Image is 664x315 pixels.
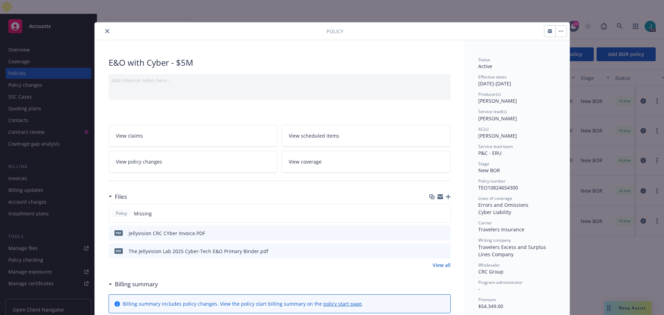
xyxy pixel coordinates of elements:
span: Wholesaler [478,262,500,268]
span: AC(s) [478,126,489,132]
span: New BOR [478,167,500,174]
div: Jellyvision CRC CYber Invoice.PDF [129,230,205,237]
span: View policy changes [116,158,162,165]
span: Writing company [478,237,511,243]
div: [DATE] - [DATE] [478,74,556,87]
span: Travelers Excess and Surplus Lines Company [478,244,547,258]
div: Add internal notes here... [111,77,448,84]
div: Errors and Omissions [478,201,556,209]
span: [PERSON_NAME] [478,98,517,104]
span: pdf [114,248,123,253]
button: download file [431,230,436,237]
div: Billing summary includes policy changes. View the policy start billing summary on the . [123,300,363,307]
span: Producer(s) [478,91,501,97]
span: CRC Group [478,268,504,275]
span: View claims [116,132,143,139]
span: View coverage [289,158,322,165]
span: PDF [114,230,123,235]
a: View policy changes [109,151,278,173]
span: Travelers Insurance [478,226,524,233]
button: preview file [442,230,448,237]
a: View claims [109,125,278,147]
button: close [103,27,111,35]
h3: Billing summary [115,280,158,289]
div: Cyber Liability [478,209,556,216]
span: [PERSON_NAME] [478,132,517,139]
span: [PERSON_NAME] [478,115,517,122]
span: - [478,286,480,292]
span: View scheduled items [289,132,339,139]
span: $54,349.00 [478,303,503,309]
h3: Files [115,192,127,201]
span: Service lead team [478,143,513,149]
button: preview file [442,248,448,255]
a: View all [433,261,451,269]
span: Policy number [478,178,506,184]
span: Premium [478,297,496,303]
span: Policy [326,28,343,35]
span: Program administrator [478,279,523,285]
button: download file [431,248,436,255]
div: The Jellyvision Lab 2025 Cyber-Tech E&O Primary Binder.pdf [129,248,268,255]
span: Effective dates [478,74,507,80]
a: View scheduled items [282,125,451,147]
a: View coverage [282,151,451,173]
span: Stage [478,161,489,167]
span: Service lead(s) [478,109,507,114]
span: P&C - ERU [478,150,501,156]
span: Status [478,57,490,63]
span: Carrier [478,220,492,226]
div: E&O with Cyber - $5M [109,57,451,68]
span: TEO10824654300 [478,184,518,191]
div: Billing summary [109,280,158,289]
a: policy start page [323,300,362,307]
span: Active [478,63,492,70]
span: Missing [134,210,152,217]
span: Lines of coverage [478,195,512,201]
div: Files [109,192,127,201]
span: Policy [114,210,128,216]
